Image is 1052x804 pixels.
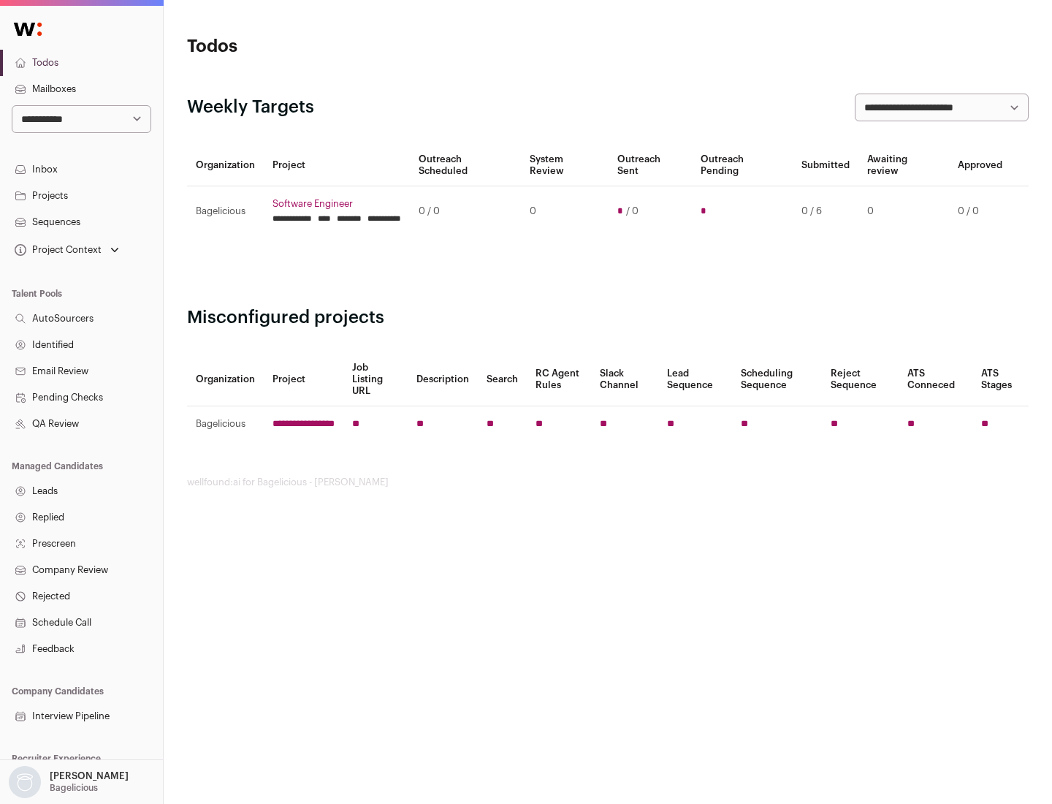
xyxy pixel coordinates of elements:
[187,477,1029,488] footer: wellfound:ai for Bagelicious - [PERSON_NAME]
[410,186,521,237] td: 0 / 0
[50,770,129,782] p: [PERSON_NAME]
[692,145,792,186] th: Outreach Pending
[858,145,949,186] th: Awaiting review
[408,353,478,406] th: Description
[410,145,521,186] th: Outreach Scheduled
[272,198,401,210] a: Software Engineer
[187,306,1029,330] h2: Misconfigured projects
[187,353,264,406] th: Organization
[626,205,639,217] span: / 0
[527,353,590,406] th: RC Agent Rules
[658,353,732,406] th: Lead Sequence
[972,353,1029,406] th: ATS Stages
[949,145,1011,186] th: Approved
[187,96,314,119] h2: Weekly Targets
[12,244,102,256] div: Project Context
[187,186,264,237] td: Bagelicious
[187,35,468,58] h1: Todos
[822,353,899,406] th: Reject Sequence
[899,353,972,406] th: ATS Conneced
[858,186,949,237] td: 0
[793,186,858,237] td: 0 / 6
[521,186,608,237] td: 0
[521,145,608,186] th: System Review
[793,145,858,186] th: Submitted
[9,766,41,798] img: nopic.png
[478,353,527,406] th: Search
[609,145,693,186] th: Outreach Sent
[343,353,408,406] th: Job Listing URL
[264,145,410,186] th: Project
[50,782,98,794] p: Bagelicious
[264,353,343,406] th: Project
[187,406,264,442] td: Bagelicious
[6,766,131,798] button: Open dropdown
[732,353,822,406] th: Scheduling Sequence
[6,15,50,44] img: Wellfound
[187,145,264,186] th: Organization
[949,186,1011,237] td: 0 / 0
[591,353,658,406] th: Slack Channel
[12,240,122,260] button: Open dropdown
